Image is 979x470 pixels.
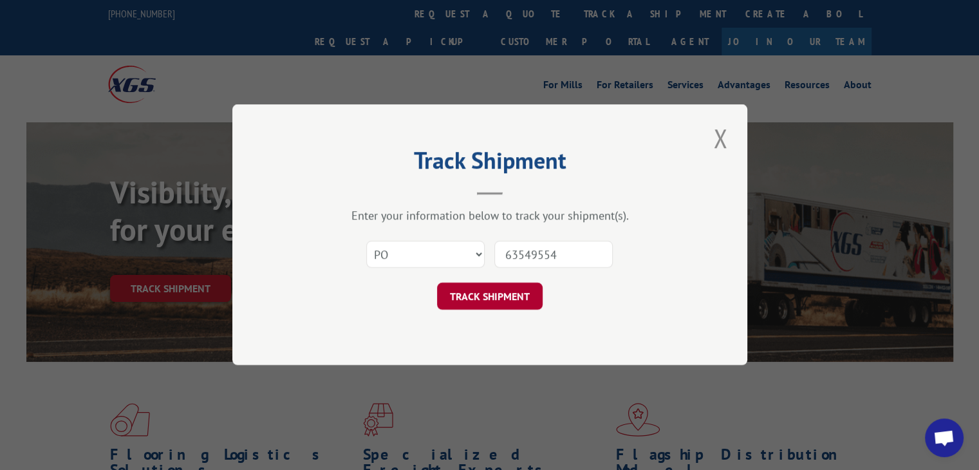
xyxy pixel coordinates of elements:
div: Enter your information below to track your shipment(s). [297,209,683,223]
button: Close modal [709,120,731,156]
input: Number(s) [494,241,613,268]
h2: Track Shipment [297,151,683,176]
button: TRACK SHIPMENT [437,283,543,310]
a: Open chat [925,418,964,457]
